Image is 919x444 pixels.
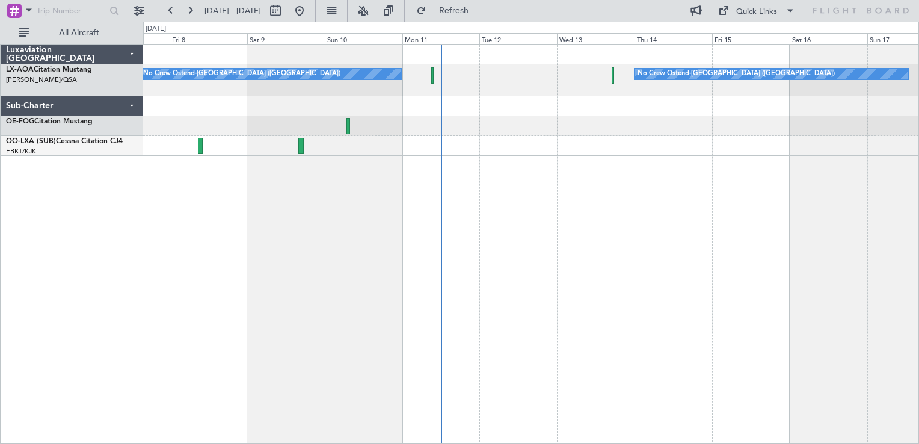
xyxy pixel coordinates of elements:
div: Thu 14 [635,33,712,44]
a: LX-AOACitation Mustang [6,66,92,73]
span: OO-LXA (SUB) [6,138,56,145]
div: Sat 16 [790,33,867,44]
div: Sun 10 [325,33,402,44]
div: No Crew Ostend-[GEOGRAPHIC_DATA] ([GEOGRAPHIC_DATA]) [143,65,340,83]
div: Tue 12 [479,33,557,44]
span: LX-AOA [6,66,34,73]
div: Fri 15 [712,33,790,44]
input: Trip Number [37,2,106,20]
div: No Crew Ostend-[GEOGRAPHIC_DATA] ([GEOGRAPHIC_DATA]) [638,65,835,83]
a: OO-LXA (SUB)Cessna Citation CJ4 [6,138,123,145]
a: OE-FOGCitation Mustang [6,118,93,125]
a: EBKT/KJK [6,147,36,156]
div: Fri 8 [170,33,247,44]
span: Refresh [429,7,479,15]
div: Mon 11 [402,33,480,44]
span: OE-FOG [6,118,34,125]
div: Sat 9 [247,33,325,44]
div: Wed 13 [557,33,635,44]
div: Quick Links [736,6,777,18]
button: All Aircraft [13,23,131,43]
span: [DATE] - [DATE] [204,5,261,16]
button: Quick Links [712,1,801,20]
button: Refresh [411,1,483,20]
div: [DATE] [146,24,166,34]
a: [PERSON_NAME]/QSA [6,75,77,84]
span: All Aircraft [31,29,127,37]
